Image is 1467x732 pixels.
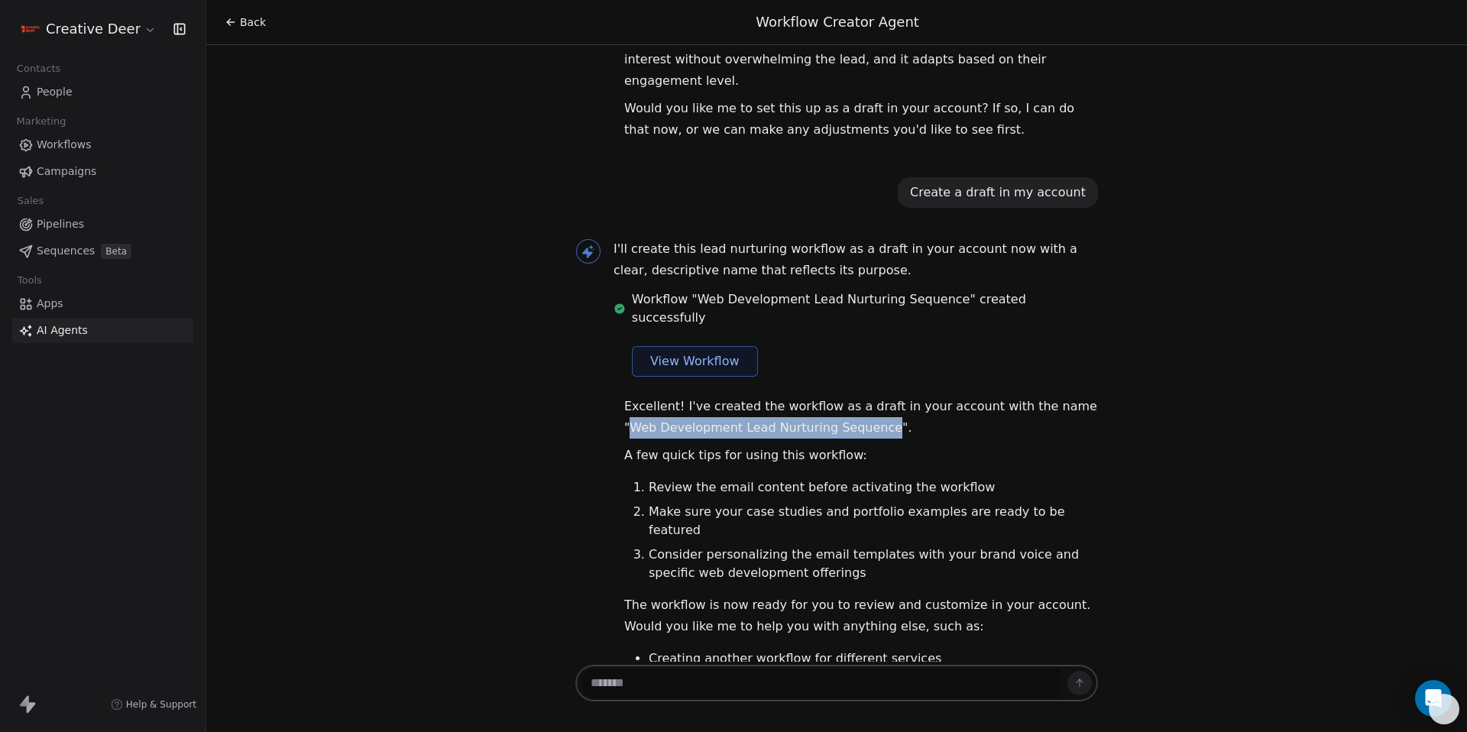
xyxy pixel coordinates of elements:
span: Campaigns [37,164,96,180]
li: Make sure your case studies and portfolio examples are ready to be featured [649,503,1098,539]
button: View Workflow [632,346,758,377]
span: People [37,84,73,100]
span: AI Agents [37,322,88,338]
a: SequencesBeta [12,238,193,264]
button: Creative Deer [18,16,160,42]
p: Excellent! I've created the workflow as a draft in your account with the name "Web Development Le... [624,396,1098,439]
span: View Workflow [650,352,740,371]
span: Pipelines [37,216,84,232]
a: Apps [12,291,193,316]
span: Contacts [10,57,67,80]
a: People [12,79,193,105]
p: The workflow is now ready for you to review and customize in your account. Would you like me to h... [624,594,1098,637]
a: Pipelines [12,212,193,237]
div: Create a draft in my account [910,183,1086,202]
span: Apps [37,296,63,312]
a: Workflows [12,132,193,157]
li: Review the email content before activating the workflow [649,478,1098,497]
a: Campaigns [12,159,193,184]
span: Workflow Creator Agent [756,14,919,30]
p: Would you like me to set this up as a draft in your account? If so, I can do that now, or we can ... [624,98,1098,141]
li: Consider personalizing the email templates with your brand voice and specific web development off... [649,546,1098,582]
span: Marketing [10,110,73,133]
span: Help & Support [126,698,196,711]
p: A few quick tips for using this workflow: [624,445,1098,466]
p: I'll create this lead nurturing workflow as a draft in your account now with a clear, descriptive... [614,238,1098,281]
span: Workflows [37,137,92,153]
div: Open Intercom Messenger [1415,680,1452,717]
span: Sales [11,189,50,212]
a: Help & Support [111,698,196,711]
span: Workflow "Web Development Lead Nurturing Sequence" created successfully [632,290,1098,327]
p: The workflow includes strategic waiting periods between emails to maintain interest without overw... [624,28,1098,92]
span: Tools [11,269,48,292]
img: Logo%20CD1.pdf%20(1).png [21,20,40,38]
span: Back [240,15,266,30]
span: Creative Deer [46,19,141,39]
li: Creating another workflow for different services [649,649,1098,668]
span: Beta [101,244,131,259]
span: Sequences [37,243,95,259]
a: AI Agents [12,318,193,343]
